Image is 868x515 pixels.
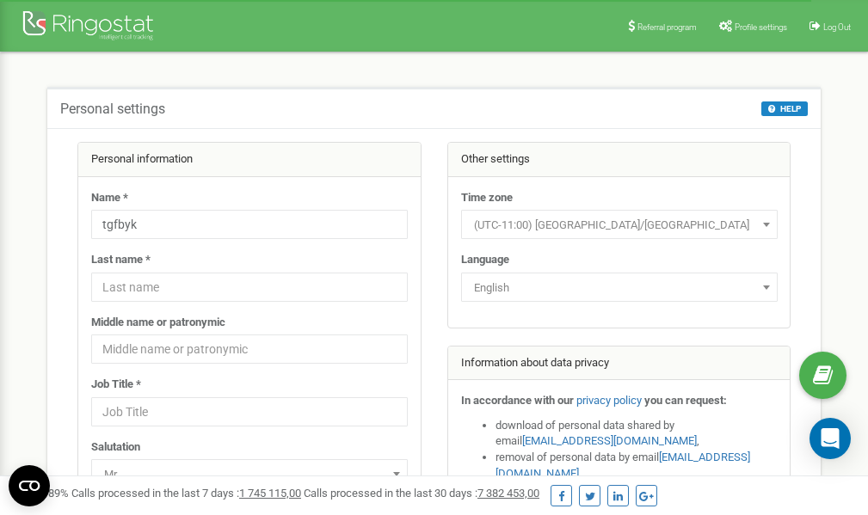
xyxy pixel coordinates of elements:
[91,190,128,206] label: Name *
[91,252,151,268] label: Last name *
[448,143,791,177] div: Other settings
[91,334,408,364] input: Middle name or patronymic
[91,315,225,331] label: Middle name or patronymic
[823,22,851,32] span: Log Out
[467,276,772,300] span: English
[637,22,697,32] span: Referral program
[477,487,539,500] u: 7 382 453,00
[97,463,402,487] span: Mr.
[91,439,140,456] label: Salutation
[91,273,408,302] input: Last name
[644,394,727,407] strong: you can request:
[78,143,421,177] div: Personal information
[467,213,772,237] span: (UTC-11:00) Pacific/Midway
[735,22,787,32] span: Profile settings
[461,394,574,407] strong: In accordance with our
[448,346,791,381] div: Information about data privacy
[496,450,778,481] li: removal of personal data by email ,
[304,487,539,500] span: Calls processed in the last 30 days :
[9,465,50,506] button: Open CMP widget
[496,418,778,450] li: download of personal data shared by email ,
[91,210,408,239] input: Name
[239,487,301,500] u: 1 745 115,00
[522,434,697,447] a: [EMAIL_ADDRESS][DOMAIN_NAME]
[91,459,408,488] span: Mr.
[461,252,509,268] label: Language
[71,487,301,500] span: Calls processed in the last 7 days :
[461,210,778,239] span: (UTC-11:00) Pacific/Midway
[576,394,642,407] a: privacy policy
[91,397,408,426] input: Job Title
[60,101,165,117] h5: Personal settings
[91,377,141,393] label: Job Title *
[761,101,808,116] button: HELP
[461,273,778,302] span: English
[810,418,851,459] div: Open Intercom Messenger
[461,190,513,206] label: Time zone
